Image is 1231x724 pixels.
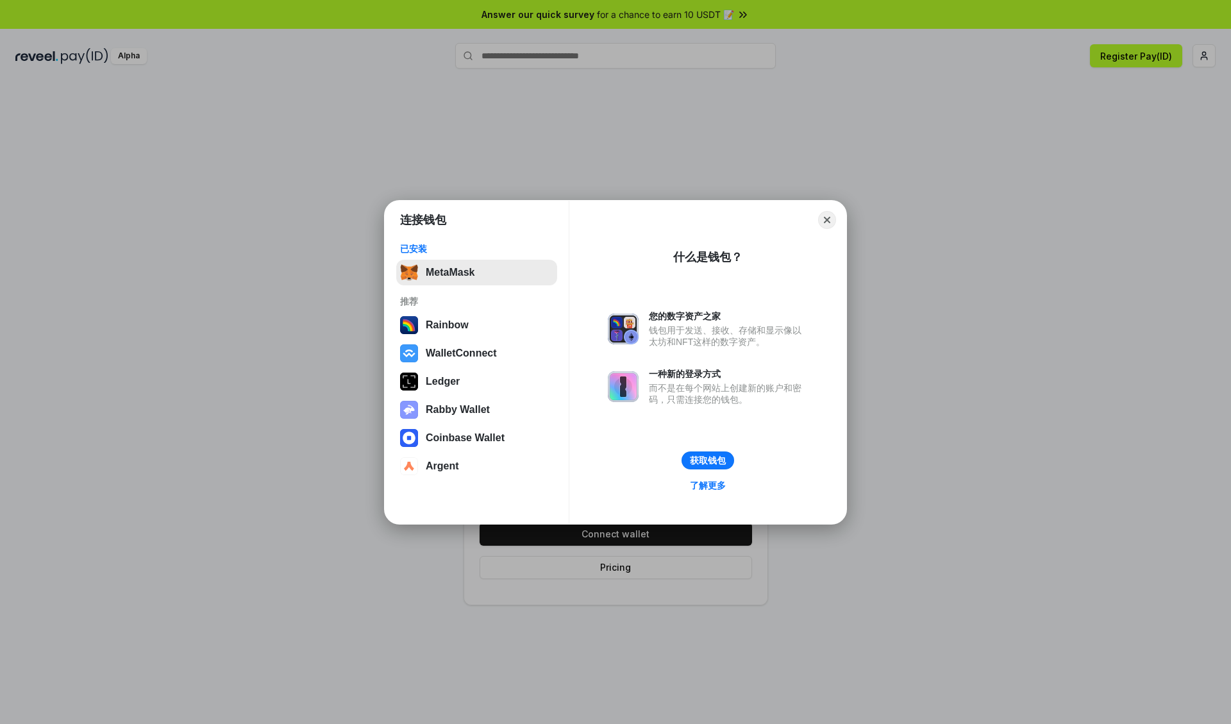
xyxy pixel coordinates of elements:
[400,264,418,282] img: svg+xml,%3Csvg%20fill%3D%22none%22%20height%3D%2233%22%20viewBox%3D%220%200%2035%2033%22%20width%...
[396,425,557,451] button: Coinbase Wallet
[396,453,557,479] button: Argent
[426,404,490,416] div: Rabby Wallet
[649,382,808,405] div: 而不是在每个网站上创建新的账户和密码，只需连接您的钱包。
[426,267,474,278] div: MetaMask
[400,344,418,362] img: svg+xml,%3Csvg%20width%3D%2228%22%20height%3D%2228%22%20viewBox%3D%220%200%2028%2028%22%20fill%3D...
[649,310,808,322] div: 您的数字资产之家
[400,296,553,307] div: 推荐
[690,480,726,491] div: 了解更多
[608,314,639,344] img: svg+xml,%3Csvg%20xmlns%3D%22http%3A%2F%2Fwww.w3.org%2F2000%2Fsvg%22%20fill%3D%22none%22%20viewBox...
[426,460,459,472] div: Argent
[818,211,836,229] button: Close
[396,341,557,366] button: WalletConnect
[649,324,808,348] div: 钱包用于发送、接收、存储和显示像以太坊和NFT这样的数字资产。
[682,477,733,494] a: 了解更多
[400,457,418,475] img: svg+xml,%3Csvg%20width%3D%2228%22%20height%3D%2228%22%20viewBox%3D%220%200%2028%2028%22%20fill%3D...
[400,212,446,228] h1: 连接钱包
[400,243,553,255] div: 已安装
[682,451,734,469] button: 获取钱包
[649,368,808,380] div: 一种新的登录方式
[608,371,639,402] img: svg+xml,%3Csvg%20xmlns%3D%22http%3A%2F%2Fwww.w3.org%2F2000%2Fsvg%22%20fill%3D%22none%22%20viewBox...
[400,429,418,447] img: svg+xml,%3Csvg%20width%3D%2228%22%20height%3D%2228%22%20viewBox%3D%220%200%2028%2028%22%20fill%3D...
[396,312,557,338] button: Rainbow
[400,316,418,334] img: svg+xml,%3Csvg%20width%3D%22120%22%20height%3D%22120%22%20viewBox%3D%220%200%20120%20120%22%20fil...
[400,401,418,419] img: svg+xml,%3Csvg%20xmlns%3D%22http%3A%2F%2Fwww.w3.org%2F2000%2Fsvg%22%20fill%3D%22none%22%20viewBox...
[426,376,460,387] div: Ledger
[690,455,726,466] div: 获取钱包
[396,369,557,394] button: Ledger
[396,260,557,285] button: MetaMask
[673,249,742,265] div: 什么是钱包？
[426,319,469,331] div: Rainbow
[426,432,505,444] div: Coinbase Wallet
[426,348,497,359] div: WalletConnect
[396,397,557,423] button: Rabby Wallet
[400,373,418,391] img: svg+xml,%3Csvg%20xmlns%3D%22http%3A%2F%2Fwww.w3.org%2F2000%2Fsvg%22%20width%3D%2228%22%20height%3...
